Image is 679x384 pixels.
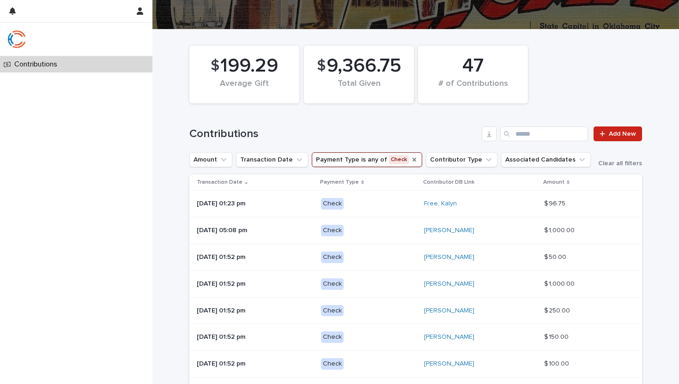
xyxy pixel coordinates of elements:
a: [PERSON_NAME] [424,333,474,341]
p: [DATE] 01:52 pm [197,280,314,288]
tr: [DATE] 01:52 pmCheck[PERSON_NAME] $ 150.00$ 150.00 [189,324,642,351]
button: Contributor Type [426,152,497,167]
tr: [DATE] 01:23 pmCheckFree, Kalyn $ 96.75$ 96.75 [189,191,642,217]
div: Average Gift [205,79,284,98]
div: Check [321,278,344,290]
p: $ 1,000.00 [544,225,576,234]
a: Add New [594,126,642,141]
a: [PERSON_NAME] [424,360,474,368]
p: $ 96.75 [544,198,567,208]
p: $ 100.00 [544,358,571,368]
span: 9,366.75 [327,54,401,78]
div: 47 [434,54,512,78]
span: 199.29 [220,54,278,78]
tr: [DATE] 01:52 pmCheck[PERSON_NAME] $ 100.00$ 100.00 [189,351,642,378]
img: qJrBEDQOT26p5MY9181R [7,30,26,48]
p: Payment Type [320,177,359,187]
p: $ 250.00 [544,305,572,315]
h1: Contributions [189,127,478,141]
p: Transaction Date [197,177,242,187]
div: Check [321,358,344,370]
p: Contributions [11,60,65,69]
p: [DATE] 01:52 pm [197,307,314,315]
span: $ [211,57,219,75]
button: Payment Type [312,152,422,167]
button: Associated Candidates [501,152,591,167]
a: [PERSON_NAME] [424,227,474,234]
p: $ 1,000.00 [544,278,576,288]
p: $ 150.00 [544,331,570,341]
a: [PERSON_NAME] [424,280,474,288]
tr: [DATE] 01:52 pmCheck[PERSON_NAME] $ 1,000.00$ 1,000.00 [189,270,642,297]
div: Check [321,252,344,263]
p: Contributor DB LInk [423,177,474,187]
p: [DATE] 01:52 pm [197,333,314,341]
div: Check [321,305,344,317]
button: Amount [189,152,232,167]
span: Clear all filters [598,160,642,167]
div: Check [321,198,344,210]
p: [DATE] 05:08 pm [197,227,314,234]
p: Amount [543,177,564,187]
span: $ [317,57,326,75]
span: Add New [609,131,636,137]
p: [DATE] 01:52 pm [197,253,314,261]
tr: [DATE] 05:08 pmCheck[PERSON_NAME] $ 1,000.00$ 1,000.00 [189,217,642,244]
p: [DATE] 01:52 pm [197,360,314,368]
div: Total Given [320,79,398,98]
div: Check [321,331,344,343]
a: Free, Kalyn [424,200,457,208]
div: Check [321,225,344,236]
p: $ 50.00 [544,252,568,261]
a: [PERSON_NAME] [424,253,474,261]
a: [PERSON_NAME] [424,307,474,315]
button: Transaction Date [236,152,308,167]
p: [DATE] 01:23 pm [197,200,314,208]
div: # of Contributions [434,79,512,98]
tr: [DATE] 01:52 pmCheck[PERSON_NAME] $ 50.00$ 50.00 [189,244,642,270]
button: Clear all filters [591,160,642,167]
tr: [DATE] 01:52 pmCheck[PERSON_NAME] $ 250.00$ 250.00 [189,297,642,324]
input: Search [500,126,588,141]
